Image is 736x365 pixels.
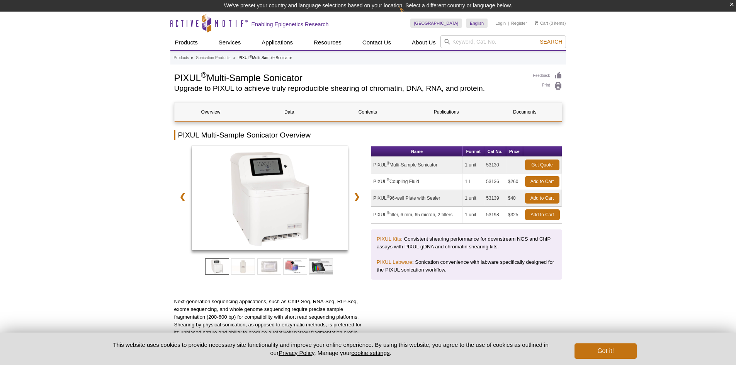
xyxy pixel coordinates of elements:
[387,178,389,182] sup: ®
[525,160,559,170] a: Get Quote
[253,103,326,121] a: Data
[463,190,484,207] td: 1 unit
[410,103,483,121] a: Publications
[191,56,193,60] li: »
[463,173,484,190] td: 1 L
[506,190,523,207] td: $40
[575,343,636,359] button: Got it!
[377,258,556,274] p: : Sonication convenience with labware specifically designed for the PIXUL sonication workflow.
[495,20,506,26] a: Login
[170,35,202,50] a: Products
[377,259,412,265] a: PIXUL Labware
[535,21,538,25] img: Your Cart
[174,85,525,92] h2: Upgrade to PIXUL to achieve truly reproducible shearing of chromatin, DNA, RNA, and protein.
[371,173,463,190] td: PIXUL Coupling Fluid
[540,39,562,45] span: Search
[463,207,484,223] td: 1 unit
[309,35,346,50] a: Resources
[506,146,523,157] th: Price
[484,146,506,157] th: Cat No.
[484,207,506,223] td: 53198
[252,21,329,28] h2: Enabling Epigenetics Research
[175,103,247,121] a: Overview
[533,82,562,90] a: Print
[525,193,559,204] a: Add to Cart
[440,35,566,48] input: Keyword, Cat. No.
[257,35,297,50] a: Applications
[214,35,246,50] a: Services
[174,188,191,205] a: ❮
[533,71,562,80] a: Feedback
[387,161,389,165] sup: ®
[192,146,348,250] img: PIXUL Multi-Sample Sonicator
[174,298,365,336] p: Next-generation sequencing applications, such as ChIP-Seq, RNA-Seq, RIP-Seq, exome sequencing, an...
[377,235,556,251] p: : Consistent shearing performance for downstream NGS and ChIP assays with PIXUL gDNA and chromati...
[371,157,463,173] td: PIXUL Multi-Sample Sonicator
[484,173,506,190] td: 53136
[371,207,463,223] td: PIXUL filter, 6 mm, 65 micron, 2 filters
[250,54,252,58] sup: ®
[484,157,506,173] td: 53130
[358,35,396,50] a: Contact Us
[238,56,292,60] li: PIXUL Multi-Sample Sonicator
[201,71,207,79] sup: ®
[174,130,562,140] h2: PIXUL Multi-Sample Sonicator Overview
[463,157,484,173] td: 1 unit
[348,188,365,205] a: ❯
[488,103,561,121] a: Documents
[174,71,525,83] h1: PIXUL Multi-Sample Sonicator
[371,190,463,207] td: PIXUL 96-well Plate with Sealer
[508,19,509,28] li: |
[535,19,566,28] li: (0 items)
[407,35,440,50] a: About Us
[463,146,484,157] th: Format
[511,20,527,26] a: Register
[410,19,462,28] a: [GEOGRAPHIC_DATA]
[279,350,314,356] a: Privacy Policy
[100,341,562,357] p: This website uses cookies to provide necessary site functionality and improve your online experie...
[377,236,401,242] a: PIXUL Kits
[535,20,548,26] a: Cart
[387,211,389,215] sup: ®
[506,207,523,223] td: $325
[399,6,420,24] img: Change Here
[174,54,189,61] a: Products
[525,209,560,220] a: Add to Cart
[537,38,564,45] button: Search
[371,146,463,157] th: Name
[525,176,559,187] a: Add to Cart
[506,173,523,190] td: $260
[466,19,488,28] a: English
[351,350,389,356] button: cookie settings
[233,56,236,60] li: »
[192,146,348,253] a: PIXUL Multi-Sample Sonicator
[331,103,404,121] a: Contents
[196,54,230,61] a: Sonication Products
[484,190,506,207] td: 53139
[387,194,389,199] sup: ®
